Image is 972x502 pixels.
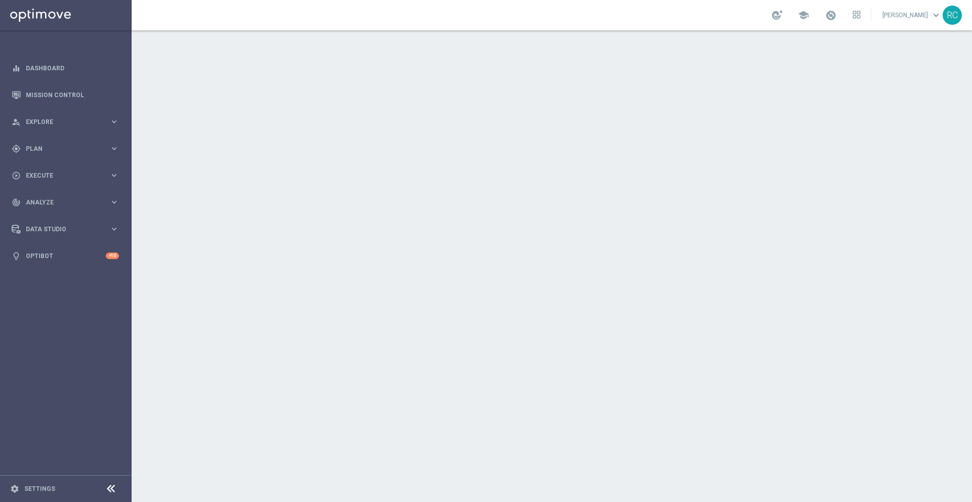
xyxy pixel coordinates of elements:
[24,486,55,492] a: Settings
[26,146,109,152] span: Plan
[26,173,109,179] span: Execute
[106,253,119,259] div: +10
[12,55,119,81] div: Dashboard
[12,64,21,73] i: equalizer
[12,242,119,269] div: Optibot
[109,197,119,207] i: keyboard_arrow_right
[26,119,109,125] span: Explore
[12,198,109,207] div: Analyze
[26,242,106,269] a: Optibot
[26,81,119,108] a: Mission Control
[109,117,119,127] i: keyboard_arrow_right
[11,252,119,260] button: lightbulb Optibot +10
[12,225,109,234] div: Data Studio
[12,171,109,180] div: Execute
[12,252,21,261] i: lightbulb
[798,10,809,21] span: school
[10,484,19,493] i: settings
[881,8,943,23] a: [PERSON_NAME]keyboard_arrow_down
[12,144,109,153] div: Plan
[109,171,119,180] i: keyboard_arrow_right
[11,198,119,206] button: track_changes Analyze keyboard_arrow_right
[11,118,119,126] button: person_search Explore keyboard_arrow_right
[930,10,942,21] span: keyboard_arrow_down
[109,224,119,234] i: keyboard_arrow_right
[12,81,119,108] div: Mission Control
[12,117,21,127] i: person_search
[26,55,119,81] a: Dashboard
[12,144,21,153] i: gps_fixed
[11,225,119,233] button: Data Studio keyboard_arrow_right
[11,172,119,180] button: play_circle_outline Execute keyboard_arrow_right
[26,199,109,205] span: Analyze
[12,171,21,180] i: play_circle_outline
[12,117,109,127] div: Explore
[11,91,119,99] button: Mission Control
[12,198,21,207] i: track_changes
[11,145,119,153] button: gps_fixed Plan keyboard_arrow_right
[11,64,119,72] button: equalizer Dashboard
[943,6,962,25] div: RC
[109,144,119,153] i: keyboard_arrow_right
[26,226,109,232] span: Data Studio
